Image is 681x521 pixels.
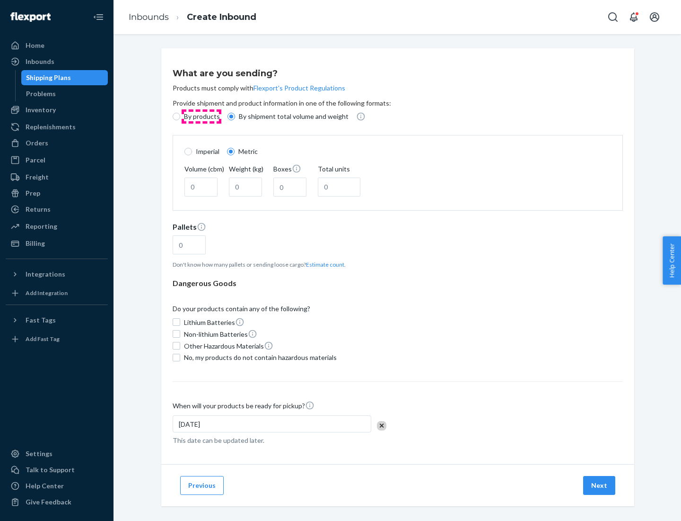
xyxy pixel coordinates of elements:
div: Inbounds [26,57,54,66]
ol: breadcrumbs [121,3,264,31]
div: Add Integration [26,289,68,297]
div: Problems [26,89,56,99]
button: Help Center [663,236,681,285]
span: Lithium Batteries [184,317,337,327]
a: Prep [6,186,108,201]
input: Other Hazardous Materials [173,342,180,350]
p: Provide shipment and product information in one of the following formats: [173,99,623,108]
span: Total units [318,164,350,178]
span: Other Hazardous Materials [184,341,337,351]
a: Reporting [6,219,108,234]
div: Talk to Support [26,465,75,475]
div: Orders [26,138,48,148]
a: Orders [6,135,108,151]
input: Boxes [273,178,306,197]
h3: What are you sending? [173,67,278,80]
a: Billing [6,236,108,251]
input: By products [173,113,180,120]
span: Metric [238,147,258,156]
a: Problems [21,86,108,101]
div: Inventory [26,105,56,115]
div: [DATE] [173,415,371,432]
span: Boxes [273,164,301,178]
input: Volume (cbm) [184,178,218,197]
button: PalletsDon't know how many pallets or sending loose cargo?. [306,260,344,269]
div: Settings [26,449,52,458]
a: Add Integration [6,286,108,301]
div: Billing [26,239,45,248]
button: Open account menu [645,8,664,27]
button: Open Search Box [603,8,622,27]
a: Create Inbound [187,12,256,22]
input: 0 [173,235,206,254]
span: When will your products be ready for pickup? [173,401,314,414]
a: Add Fast Tag [6,332,108,347]
input: Total units [318,178,360,197]
p: Products must comply with [173,83,345,93]
button: Previous [180,476,224,495]
a: Inbounds [6,54,108,69]
a: Inventory [6,102,108,117]
div: Help Center [26,481,64,491]
input: Weight (kg) [229,178,262,197]
button: Integrations [6,267,108,282]
div: Shipping Plans [26,73,71,82]
a: Inbounds [129,12,169,22]
a: Settings [6,446,108,461]
div: Prep [26,189,40,198]
a: Help Center [6,478,108,494]
div: Add Fast Tag [26,335,60,343]
a: Talk to Support [6,462,108,477]
div: Fast Tags [26,315,56,325]
div: Freight [26,172,49,182]
div: Reporting [26,222,57,231]
input: Imperial [184,148,192,155]
a: Replenishments [6,119,108,135]
span: Do your products contain any of the following? [173,304,310,317]
input: No, my products do not contain hazardous materials [173,354,180,361]
input: By shipment total volume and weight [227,113,235,120]
span: Weight (kg) [229,164,263,178]
div: Parcel [26,155,45,165]
button: Give Feedback [6,494,108,510]
button: Fast Tags [6,313,108,328]
input: Metric [227,148,235,155]
div: Give Feedback [26,497,71,507]
p: Pallets [173,222,206,232]
span: Imperial [196,147,219,156]
input: Lithium Batteries [173,318,180,326]
span: Volume (cbm) [184,164,224,178]
div: Replenishments [26,122,76,132]
div: Home [26,41,44,50]
button: Open notifications [624,8,643,27]
button: Next [583,476,615,495]
a: Home [6,38,108,53]
p: Don't know how many pallets or sending loose cargo? . [173,260,623,269]
p: This date can be updated later. [173,436,392,445]
span: Non-lithium Batteries [184,329,337,339]
img: Flexport logo [10,12,51,22]
a: Parcel [6,153,108,168]
a: Shipping Plans [21,70,108,85]
input: Non-lithium Batteries [173,330,180,338]
div: Returns [26,205,51,214]
a: Returns [6,202,108,217]
div: Integrations [26,269,65,279]
button: Close Navigation [89,8,108,27]
span: No, my products do not contain hazardous materials [184,353,337,362]
button: Flexport's Product Regulations [253,83,345,93]
a: Freight [6,170,108,185]
div: Dangerous Goods [173,278,623,289]
p: By shipment total volume and weight [239,112,349,121]
p: By products [184,112,220,121]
